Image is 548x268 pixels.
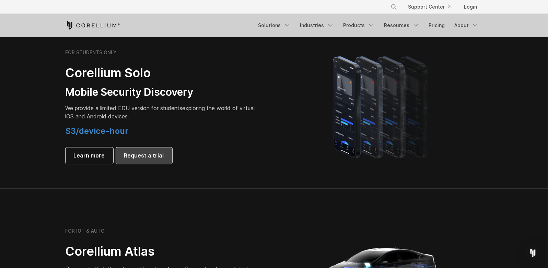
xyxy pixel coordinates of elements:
a: About [451,19,483,32]
div: Navigation Menu [254,19,483,32]
h6: FOR STUDENTS ONLY [66,49,117,56]
a: Industries [296,19,338,32]
a: Login [459,1,483,13]
a: Resources [380,19,423,32]
h2: Corellium Atlas [66,244,258,259]
h6: FOR IOT & AUTO [66,228,105,234]
span: Request a trial [124,152,164,160]
span: We provide a limited EDU version for students [66,105,183,112]
span: Learn more [74,152,105,160]
div: Navigation Menu [382,1,483,13]
div: Open Intercom Messenger [525,245,541,261]
h2: Corellium Solo [66,65,258,81]
a: Support Center [403,1,456,13]
img: A lineup of four iPhone models becoming more gradient and blurred [319,47,444,167]
a: Request a trial [116,148,172,164]
button: Search [388,1,400,13]
span: $3/device-hour [66,126,129,136]
a: Pricing [425,19,449,32]
a: Products [339,19,379,32]
a: Solutions [254,19,295,32]
a: Corellium Home [66,21,120,30]
h3: Mobile Security Discovery [66,86,258,99]
a: Learn more [66,148,113,164]
p: exploring the world of virtual iOS and Android devices. [66,104,258,121]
